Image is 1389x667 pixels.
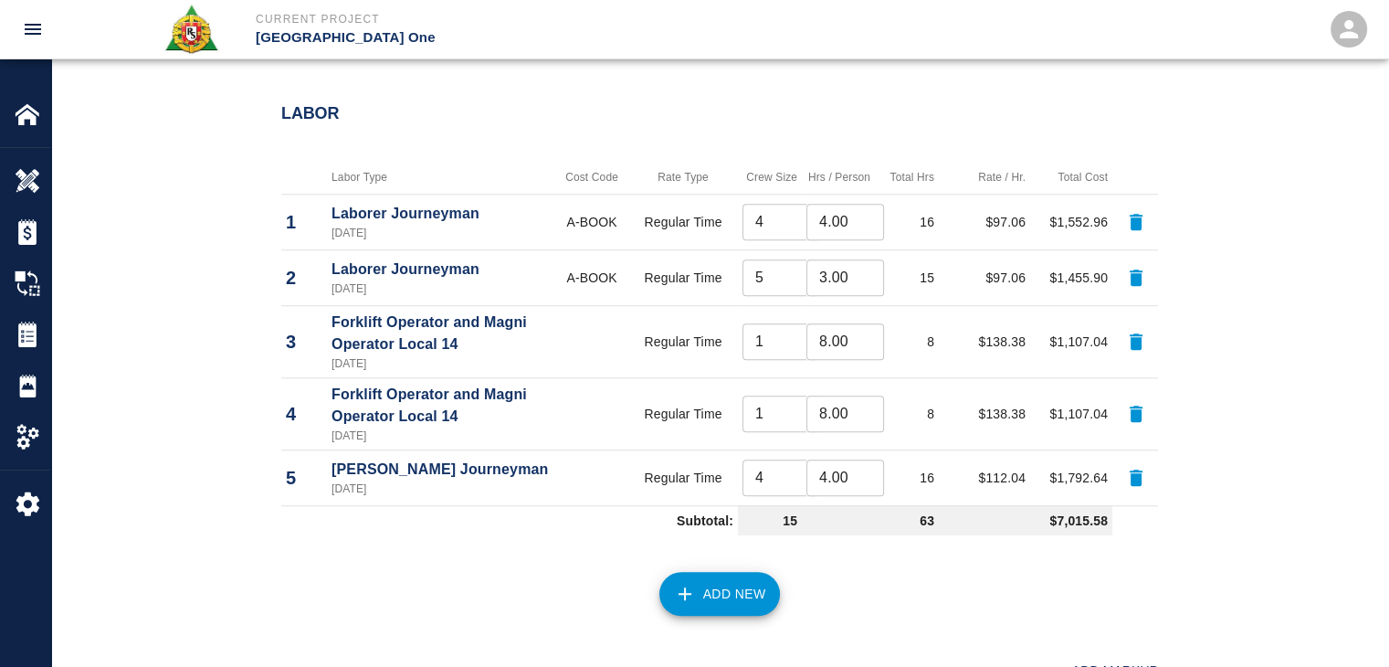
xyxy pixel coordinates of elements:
td: A-BOOK [555,249,628,305]
td: 8 [875,305,939,377]
td: $97.06 [939,194,1030,249]
th: Rate / Hr. [939,161,1030,195]
p: 5 [286,464,322,492]
th: Cost Code [555,161,628,195]
td: 8 [875,377,939,450]
h2: Labor [281,104,1158,124]
p: Laborer Journeyman [331,203,551,225]
td: 16 [875,450,939,505]
p: [DATE] [331,428,551,444]
th: Total Hrs [875,161,939,195]
td: Regular Time [628,305,738,377]
p: 3 [286,328,322,355]
td: $7,015.58 [939,505,1112,535]
td: Regular Time [628,194,738,249]
th: Crew Size [738,161,802,195]
td: $138.38 [939,305,1030,377]
td: $1,792.64 [1030,450,1112,505]
p: [PERSON_NAME] Journeyman [331,459,551,481]
p: [DATE] [331,281,551,297]
button: Add New [659,572,781,616]
td: $1,107.04 [1030,305,1112,377]
p: Forklift Operator and Magni Operator Local 14 [331,312,551,355]
td: $112.04 [939,450,1030,505]
td: A-BOOK [555,194,628,249]
td: Subtotal: [281,505,738,535]
th: Hrs / Person [802,161,875,195]
p: [DATE] [331,355,551,372]
td: Regular Time [628,377,738,450]
td: Regular Time [628,450,738,505]
p: Laborer Journeyman [331,259,551,281]
img: Roger & Sons Concrete [163,4,219,55]
p: [DATE] [331,481,551,497]
td: $97.06 [939,249,1030,305]
p: 1 [286,208,322,236]
th: Total Cost [1030,161,1112,195]
p: 4 [286,400,322,428]
td: 16 [875,194,939,249]
td: $1,552.96 [1030,194,1112,249]
td: 63 [802,505,939,535]
td: 15 [875,249,939,305]
p: 2 [286,264,322,291]
p: [GEOGRAPHIC_DATA] One [256,27,794,48]
td: $138.38 [939,377,1030,450]
p: Forklift Operator and Magni Operator Local 14 [331,384,551,428]
td: $1,455.90 [1030,249,1112,305]
td: $1,107.04 [1030,377,1112,450]
button: open drawer [11,7,55,51]
p: [DATE] [331,225,551,241]
th: Labor Type [327,161,555,195]
p: Current Project [256,11,794,27]
td: Regular Time [628,249,738,305]
iframe: Chat Widget [1298,579,1389,667]
td: 15 [738,505,802,535]
th: Rate Type [628,161,738,195]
